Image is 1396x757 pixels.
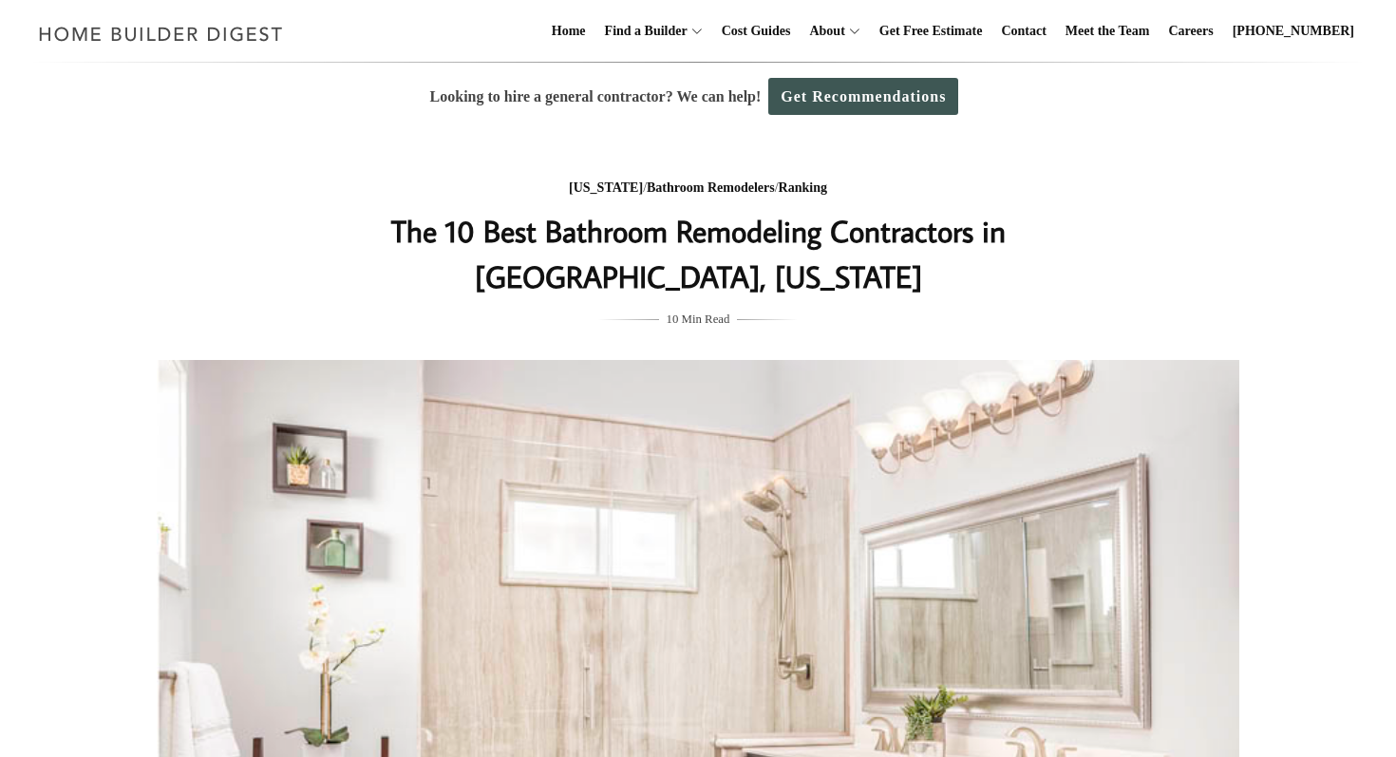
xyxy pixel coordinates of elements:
a: [PHONE_NUMBER] [1225,1,1362,62]
a: Careers [1161,1,1221,62]
a: Bathroom Remodelers [647,180,775,195]
a: [US_STATE] [569,180,643,195]
a: Meet the Team [1058,1,1158,62]
div: / / [319,177,1077,200]
a: Find a Builder [597,1,688,62]
a: Contact [993,1,1053,62]
img: Home Builder Digest [30,15,292,52]
a: Get Free Estimate [872,1,990,62]
span: 10 Min Read [667,309,730,330]
a: Ranking [779,180,827,195]
h1: The 10 Best Bathroom Remodeling Contractors in [GEOGRAPHIC_DATA], [US_STATE] [319,208,1077,299]
a: Home [544,1,594,62]
a: Cost Guides [714,1,799,62]
a: Get Recommendations [768,78,958,115]
a: About [802,1,844,62]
